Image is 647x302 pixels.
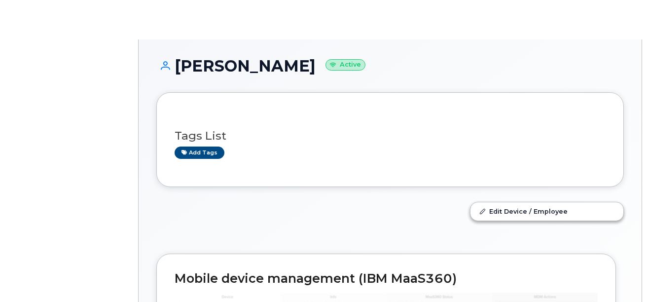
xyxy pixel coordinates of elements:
h1: [PERSON_NAME] [156,57,624,75]
a: Edit Device / Employee [470,202,623,220]
small: Active [325,59,365,71]
a: Add tags [175,147,224,159]
h3: Tags List [175,130,606,142]
h2: Mobile device management (IBM MaaS360) [175,272,598,286]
